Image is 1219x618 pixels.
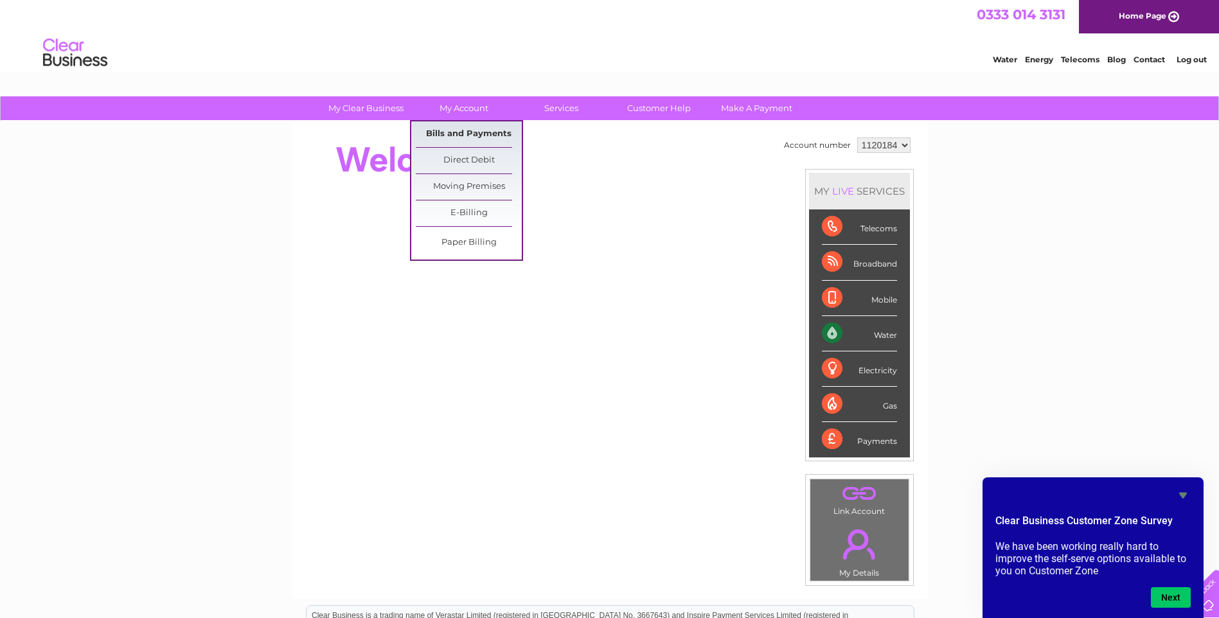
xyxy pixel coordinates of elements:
[1175,488,1191,503] button: Hide survey
[810,518,909,581] td: My Details
[810,479,909,519] td: Link Account
[42,33,108,73] img: logo.png
[822,422,897,457] div: Payments
[822,351,897,387] div: Electricity
[822,316,897,351] div: Water
[830,185,857,197] div: LIVE
[307,7,914,62] div: Clear Business is a trading name of Verastar Limited (registered in [GEOGRAPHIC_DATA] No. 3667643...
[313,96,419,120] a: My Clear Business
[822,281,897,316] div: Mobile
[993,55,1017,64] a: Water
[416,230,522,256] a: Paper Billing
[416,200,522,226] a: E-Billing
[814,522,905,567] a: .
[1107,55,1126,64] a: Blog
[781,134,854,156] td: Account number
[814,482,905,505] a: .
[977,6,1065,22] a: 0333 014 3131
[1177,55,1207,64] a: Log out
[606,96,712,120] a: Customer Help
[822,387,897,422] div: Gas
[995,540,1191,577] p: We have been working really hard to improve the self-serve options available to you on Customer Zone
[704,96,810,120] a: Make A Payment
[1151,587,1191,608] button: Next question
[822,245,897,280] div: Broadband
[995,488,1191,608] div: Clear Business Customer Zone Survey
[809,173,910,209] div: MY SERVICES
[1134,55,1165,64] a: Contact
[416,174,522,200] a: Moving Premises
[1025,55,1053,64] a: Energy
[416,121,522,147] a: Bills and Payments
[411,96,517,120] a: My Account
[416,148,522,173] a: Direct Debit
[822,209,897,245] div: Telecoms
[995,513,1191,535] h2: Clear Business Customer Zone Survey
[1061,55,1099,64] a: Telecoms
[508,96,614,120] a: Services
